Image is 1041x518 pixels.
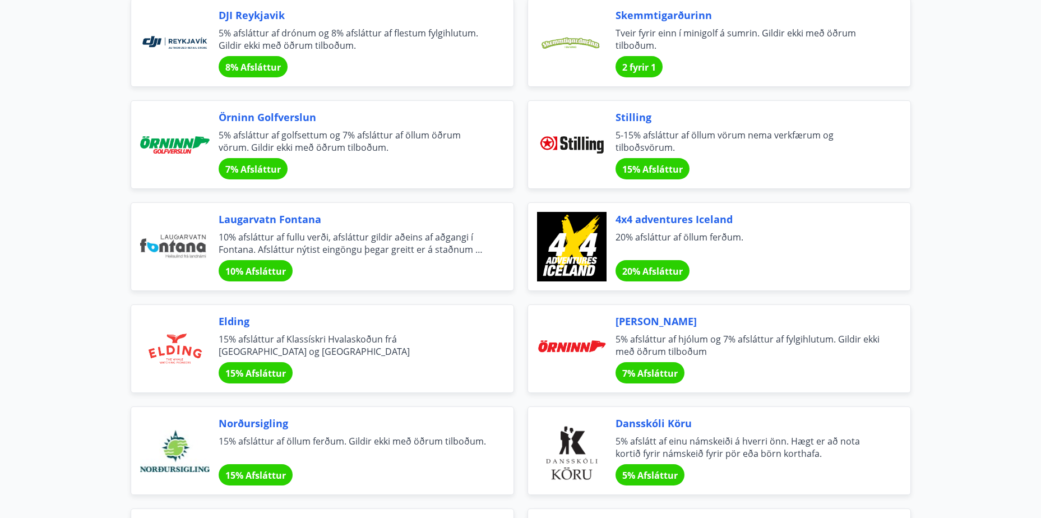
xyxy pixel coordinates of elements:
[622,163,683,175] span: 15% Afsláttur
[616,110,883,124] span: Stilling
[219,27,487,52] span: 5% afsláttur af drónum og 8% afsláttur af flestum fylgihlutum. Gildir ekki með öðrum tilboðum.
[225,469,286,482] span: 15% Afsláttur
[219,8,487,22] span: DJI Reykjavik
[616,314,883,329] span: [PERSON_NAME]
[616,333,883,358] span: 5% afsláttur af hjólum og 7% afsláttur af fylgihlutum. Gildir ekki með öðrum tilboðum
[616,212,883,226] span: 4x4 adventures Iceland
[225,163,281,175] span: 7% Afsláttur
[225,61,281,73] span: 8% Afsláttur
[622,469,678,482] span: 5% Afsláttur
[219,212,487,226] span: Laugarvatn Fontana
[219,110,487,124] span: Örninn Golfverslun
[219,416,487,431] span: Norðursigling
[616,435,883,460] span: 5% afslátt af einu námskeiði á hverri önn. Hægt er að nota kortið fyrir námskeið fyrir pör eða bö...
[219,314,487,329] span: Elding
[616,416,883,431] span: Dansskóli Köru
[622,265,683,277] span: 20% Afsláttur
[219,231,487,256] span: 10% afsláttur af fullu verði, afsláttur gildir aðeins af aðgangi í Fontana. Afsláttur nýtist eing...
[622,367,678,380] span: 7% Afsláttur
[616,8,883,22] span: Skemmtigarðurinn
[219,129,487,154] span: 5% afsláttur af golfsettum og 7% afsláttur af öllum öðrum vörum. Gildir ekki með öðrum tilboðum.
[225,367,286,380] span: 15% Afsláttur
[616,231,883,256] span: 20% afsláttur af öllum ferðum.
[622,61,656,73] span: 2 fyrir 1
[616,27,883,52] span: Tveir fyrir einn í minigolf á sumrin. Gildir ekki með öðrum tilboðum.
[219,435,487,460] span: 15% afsláttur af öllum ferðum. Gildir ekki með öðrum tilboðum.
[219,333,487,358] span: 15% afsláttur af Klassískri Hvalaskoðun frá [GEOGRAPHIC_DATA] og [GEOGRAPHIC_DATA]
[616,129,883,154] span: 5-15% afsláttur af öllum vörum nema verkfærum og tilboðsvörum.
[225,265,286,277] span: 10% Afsláttur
